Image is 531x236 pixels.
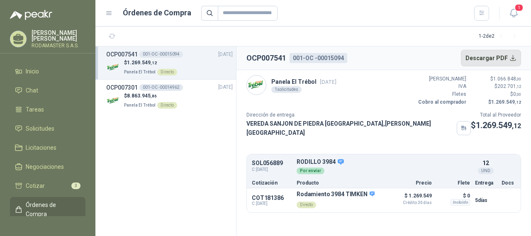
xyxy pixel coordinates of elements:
[297,180,385,185] p: Producto
[475,180,497,185] p: Entrega
[106,50,138,59] h3: OCP007541
[151,94,157,98] span: ,86
[515,100,521,105] span: ,12
[157,102,177,109] div: Directo
[10,197,85,222] a: Órdenes de Compra
[26,162,64,171] span: Negociaciones
[26,124,54,133] span: Solicitudes
[246,119,453,137] p: VEREDA SANJON DE PIEDRA [GEOGRAPHIC_DATA] , [PERSON_NAME][GEOGRAPHIC_DATA]
[252,180,292,185] p: Cotización
[271,86,302,93] div: 1 solicitudes
[26,143,56,152] span: Licitaciones
[514,4,524,12] span: 1
[516,84,521,89] span: ,12
[26,181,45,190] span: Cotizar
[124,59,177,67] p: $
[502,180,516,185] p: Docs
[471,119,521,132] p: $
[297,202,316,208] div: Directo
[417,75,466,83] p: [PERSON_NAME]
[71,182,80,189] span: 3
[482,158,489,168] p: 12
[390,201,432,205] span: Crédito 30 días
[451,199,470,206] div: Incluido
[246,52,286,64] h2: OCP007541
[26,67,39,76] span: Inicio
[471,75,521,83] p: $
[491,99,521,105] span: 1.269.549
[10,102,85,117] a: Tareas
[124,92,177,100] p: $
[516,92,521,97] span: ,00
[390,191,432,205] p: $ 1.269.549
[106,93,121,108] img: Company Logo
[157,69,177,75] div: Directo
[476,120,521,130] span: 1.269.549
[218,83,233,91] span: [DATE]
[10,140,85,156] a: Licitaciones
[26,86,38,95] span: Chat
[506,6,521,21] button: 1
[417,98,466,106] p: Cobro al comprador
[516,77,521,81] span: ,00
[247,75,266,95] img: Company Logo
[10,83,85,98] a: Chat
[10,63,85,79] a: Inicio
[32,30,85,41] p: [PERSON_NAME] [PERSON_NAME]
[271,77,336,86] p: Panela El Trébol
[106,50,233,76] a: OCP007541001-OC -00015094[DATE] Company Logo$1.269.549,12Panela El TrébolDirecto
[124,103,156,107] span: Panela El Trébol
[123,7,191,19] h1: Órdenes de Compra
[124,70,156,74] span: Panela El Trébol
[106,60,121,75] img: Company Logo
[475,195,497,205] p: 5 días
[471,98,521,106] p: $
[471,83,521,90] p: $
[493,76,521,82] span: 1.066.848
[246,111,471,119] p: Dirección de entrega
[139,51,183,58] div: 001-OC -00015094
[471,90,521,98] p: $
[461,50,521,66] button: Descargar PDF
[127,93,157,99] span: 8.863.945
[127,60,157,66] span: 1.269.549
[10,10,52,20] img: Logo peakr
[320,79,336,85] span: [DATE]
[252,166,292,173] span: C: [DATE]
[417,83,466,90] p: IVA
[390,180,432,185] p: Precio
[297,158,470,166] p: RODILLO 3984
[252,201,292,206] span: C: [DATE]
[252,160,292,166] p: SOL056889
[10,178,85,194] a: Cotizar3
[497,83,521,89] span: 202.701
[513,91,521,97] span: 0
[26,105,44,114] span: Tareas
[139,84,183,91] div: 001-OC -00014962
[32,43,85,48] p: RODAMASTER S.A.S.
[297,191,375,198] p: Rodamiento 3984 TIMKEN
[479,30,521,43] div: 1 - 2 de 2
[471,111,521,119] p: Total al Proveedor
[417,90,466,98] p: Fletes
[10,121,85,136] a: Solicitudes
[106,83,138,92] h3: OCP007301
[106,83,233,109] a: OCP007301001-OC -00014962[DATE] Company Logo$8.863.945,86Panela El TrébolDirecto
[151,61,157,65] span: ,12
[478,168,494,174] div: UND
[512,122,521,130] span: ,12
[26,200,78,219] span: Órdenes de Compra
[290,53,347,63] div: 001-OC -00015094
[297,168,324,174] div: Por enviar
[252,195,292,201] p: COT181386
[437,191,470,201] p: $ 0
[10,159,85,175] a: Negociaciones
[437,180,470,185] p: Flete
[218,51,233,58] span: [DATE]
